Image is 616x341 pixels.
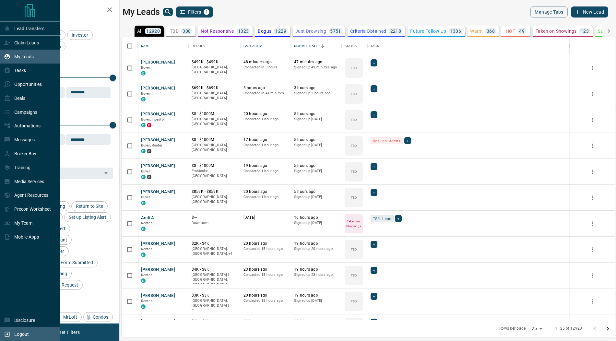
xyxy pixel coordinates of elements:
p: Future Follow Up [410,29,446,33]
p: Etobicoke, [GEOGRAPHIC_DATA] [192,169,237,179]
p: All [137,29,142,33]
p: 5 hours ago [294,137,338,143]
button: [PERSON_NAME] [141,189,175,195]
div: property.ca [147,123,151,127]
div: + [371,163,377,170]
p: TBD [351,91,357,96]
span: Buyer [141,169,150,173]
p: 12920 [146,29,160,33]
span: ISR Lead [373,215,391,222]
span: Return to Site [74,204,105,209]
button: [PERSON_NAME] [141,293,175,299]
span: + [373,60,375,66]
button: [PERSON_NAME] [141,85,175,91]
div: condos.ca [141,97,146,101]
p: TBD [351,195,357,200]
p: [DATE] [243,215,288,220]
span: + [373,319,375,325]
div: Tags [367,37,570,55]
span: Investor [69,32,90,38]
p: TBD [351,117,357,122]
div: Investor [67,30,93,40]
p: 20 hours ago [243,293,288,298]
p: 1306 [450,29,461,33]
p: Bogus [258,29,271,33]
p: 3 hours ago [294,85,338,91]
p: 20 hours ago [243,189,288,194]
p: Toronto [192,298,237,313]
span: + [407,137,409,144]
p: [GEOGRAPHIC_DATA], [GEOGRAPHIC_DATA] [192,143,237,153]
button: [PERSON_NAME] [141,319,175,325]
span: Set up Listing Alert [66,215,109,220]
p: TBD [351,273,357,278]
p: 308 [183,29,191,33]
h1: My Leads [123,7,160,17]
div: + [371,85,377,92]
p: $699K - $699K [192,85,237,91]
p: $4K - $8K [192,267,237,272]
span: Renter [141,299,152,303]
p: $0 - $1000M [192,111,237,117]
div: Details [192,37,205,55]
div: condos.ca [141,123,146,127]
span: + [373,86,375,92]
div: Name [138,37,188,55]
p: Contacted 15 hours ago [243,298,288,303]
div: + [371,111,377,118]
span: Buyer [141,195,150,199]
p: Taken on Showings [536,29,577,33]
p: HOT [506,29,515,33]
p: 19 hours ago [294,319,338,324]
span: + [373,163,375,170]
div: Name [141,37,151,55]
button: Sort [318,41,327,51]
p: Toronto [192,246,237,256]
div: Last Active [243,37,264,55]
p: Contacted 15 hours ago [243,246,288,252]
p: 19 hours ago [294,241,338,246]
p: Signed up [DATE] [294,220,338,226]
p: Just Browsing [295,29,326,33]
button: search button [163,8,173,16]
h2: Filters [21,6,113,14]
p: 3 hours ago [243,85,288,91]
p: Contacted 1 hour ago [243,117,288,122]
p: 368 [487,29,495,33]
button: Open [101,169,111,178]
button: [PERSON_NAME] [141,59,175,65]
p: 49 [519,29,525,33]
div: Condos [83,312,113,322]
div: condos.ca [141,304,146,309]
span: + [373,267,375,274]
span: Buyer [141,91,150,96]
span: MrLoft [61,314,79,320]
p: 2218 [390,29,401,33]
div: Status [345,37,357,55]
button: more [588,115,598,125]
div: Details [188,37,240,55]
button: Filters1 [176,6,213,18]
button: [PERSON_NAME] [141,267,175,273]
p: 5751 [330,29,341,33]
span: + [373,293,375,300]
button: Andi A [141,215,154,221]
p: 5 hours ago [294,111,338,117]
span: Renter [141,247,152,251]
button: [PERSON_NAME] [141,241,175,247]
span: + [373,189,375,196]
p: TBD [351,247,357,252]
div: Tags [371,37,379,55]
p: [GEOGRAPHIC_DATA] | [GEOGRAPHIC_DATA], [GEOGRAPHIC_DATA] [192,272,237,288]
p: Rows per page: [499,326,527,331]
p: Contacted 1 hour ago [243,169,288,174]
p: 19 hours ago [294,293,338,298]
p: $--- [192,215,237,220]
span: + [397,215,399,222]
p: 19 hours ago [243,319,288,324]
p: $3M - $3M [192,319,237,324]
button: more [588,245,598,254]
p: 16 hours ago [294,215,338,220]
p: 17 hours ago [243,137,288,143]
p: $2K - $4K [192,241,237,246]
